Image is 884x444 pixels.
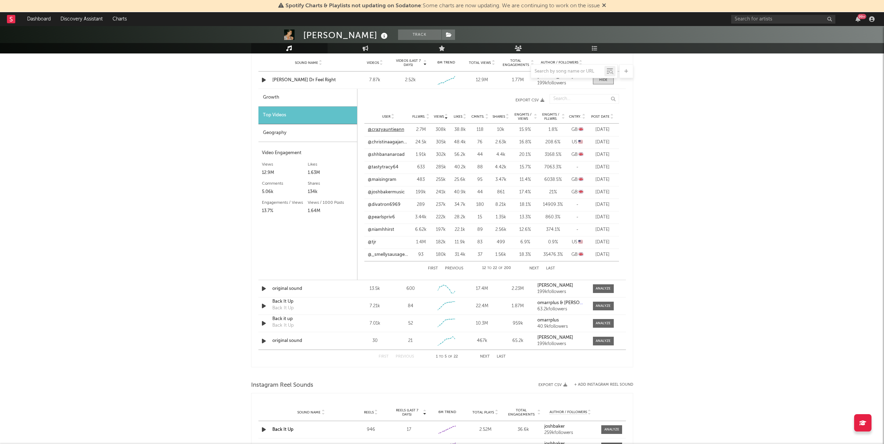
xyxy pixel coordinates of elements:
[537,318,559,322] strong: omarrplus
[537,335,573,340] strong: [PERSON_NAME]
[308,169,354,177] div: 1.63M
[433,226,449,233] div: 197k
[452,176,468,183] div: 25.6k
[513,251,537,258] div: 18.3 %
[513,139,537,146] div: 16.8 %
[22,12,56,26] a: Dashboard
[262,179,308,188] div: Comments
[428,353,466,361] div: 1 5 22
[368,214,395,221] a: @pearlspriv6
[492,164,510,171] div: 4.42k
[408,303,413,310] div: 84
[589,164,616,171] div: [DATE]
[569,176,586,183] div: GB
[466,77,498,84] div: 12.9M
[541,176,565,183] div: 6038.5 %
[498,267,503,270] span: of
[430,410,465,415] div: 6M Trend
[433,201,449,208] div: 237k
[396,355,414,359] button: Previous
[569,115,581,119] span: Cntry.
[589,201,616,208] div: [DATE]
[258,124,357,142] div: Geography
[452,214,468,221] div: 28.2k
[537,81,586,86] div: 199k followers
[513,112,533,121] span: Engmts / Views
[541,214,565,221] div: 860.3 %
[471,176,489,183] div: 95
[468,426,503,433] div: 2.52M
[541,126,565,133] div: 1.8 %
[262,207,308,215] div: 13.7%
[412,251,430,258] div: 93
[569,239,586,246] div: US
[454,115,462,119] span: Likes
[406,285,415,292] div: 600
[368,226,394,233] a: @niamhhirst
[428,267,438,270] button: First
[272,337,345,344] a: original sound
[480,355,490,359] button: Next
[477,264,515,273] div: 12 22 200
[262,160,308,169] div: Views
[541,239,565,246] div: 0.9 %
[359,320,391,327] div: 7.01k
[433,214,449,221] div: 222k
[531,69,604,74] input: Search by song name or URL
[589,176,616,183] div: [DATE]
[579,127,583,132] span: 🇬🇧
[371,98,544,102] button: Export CSV
[471,115,485,119] span: Cmnts.
[471,164,489,171] div: 88
[466,320,498,327] div: 10.3M
[569,251,586,258] div: GB
[368,251,409,258] a: @_smellysausage475_
[359,303,391,310] div: 7.21k
[569,139,586,146] div: US
[492,201,510,208] div: 8.21k
[368,189,405,196] a: @joshbakermusic
[589,139,616,146] div: [DATE]
[471,201,489,208] div: 180
[452,226,468,233] div: 22.1k
[433,126,449,133] div: 308k
[379,355,389,359] button: First
[567,383,633,387] div: + Add Instagram Reel Sound
[262,169,308,177] div: 12.9M
[537,324,586,329] div: 40.9k followers
[537,335,586,340] a: [PERSON_NAME]
[574,383,633,387] button: + Add Instagram Reel Sound
[286,3,600,9] span: : Some charts are now updating. We are continuing to work on the issue
[466,337,498,344] div: 467k
[272,316,345,322] a: Back it up
[537,342,586,346] div: 199k followers
[602,3,606,9] span: Dismiss
[297,410,321,414] span: Sound Name
[569,151,586,158] div: GB
[272,285,345,292] a: original sound
[412,189,430,196] div: 199k
[408,337,413,344] div: 21
[579,252,583,257] span: 🇬🇧
[471,126,489,133] div: 118
[262,188,308,196] div: 5.06k
[469,61,491,65] span: Total Views
[589,151,616,158] div: [DATE]
[502,59,530,67] span: Total Engagements
[472,410,494,414] span: Total Plays
[544,430,596,435] div: 259k followers
[578,140,583,144] span: 🇺🇸
[471,189,489,196] div: 44
[258,89,357,107] div: Growth
[492,239,510,246] div: 499
[452,126,468,133] div: 38.8k
[359,285,391,292] div: 13.5k
[513,226,537,233] div: 12.6 %
[541,251,565,258] div: 35476.3 %
[286,3,421,9] span: Spotify Charts & Playlists not updating on Sodatone
[452,201,468,208] div: 34.7k
[589,214,616,221] div: [DATE]
[405,77,416,84] div: 2.52k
